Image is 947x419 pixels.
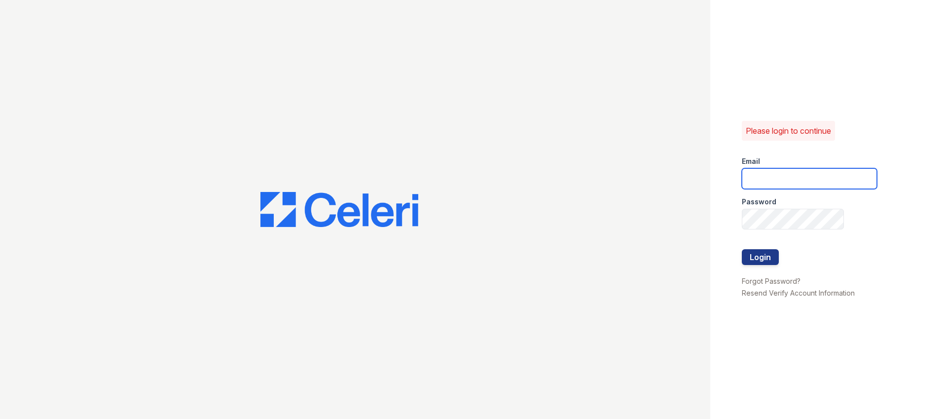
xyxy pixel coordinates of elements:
[742,289,855,297] a: Resend Verify Account Information
[746,125,831,137] p: Please login to continue
[742,156,760,166] label: Email
[742,249,779,265] button: Login
[260,192,418,228] img: CE_Logo_Blue-a8612792a0a2168367f1c8372b55b34899dd931a85d93a1a3d3e32e68fde9ad4.png
[742,197,776,207] label: Password
[742,277,801,285] a: Forgot Password?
